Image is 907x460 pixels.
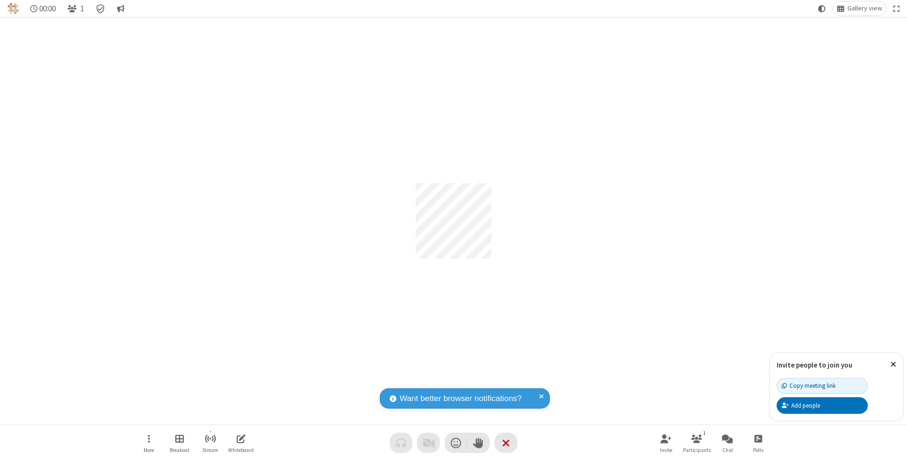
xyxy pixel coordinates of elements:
button: Open chat [713,429,742,456]
button: Fullscreen [890,1,904,16]
span: Stream [202,447,218,453]
img: QA Selenium DO NOT DELETE OR CHANGE [8,3,19,14]
button: Send a reaction [445,433,467,453]
button: Invite participants (⌘+Shift+I) [652,429,680,456]
span: 00:00 [39,4,56,13]
button: Change layout [833,1,886,16]
button: Audio problem - check your Internet connection or call by phone [390,433,412,453]
div: Meeting details Encryption enabled [92,1,110,16]
span: Invite [660,447,672,453]
button: Open shared whiteboard [227,429,255,456]
span: Gallery view [847,5,882,12]
span: Want better browser notifications? [400,393,522,405]
span: More [144,447,154,453]
div: 1 [701,429,709,437]
button: End or leave meeting [495,433,517,453]
button: Open menu [135,429,163,456]
label: Invite people to join you [777,360,852,369]
button: Open participant list [683,429,711,456]
button: Start streaming [196,429,224,456]
span: Polls [753,447,763,453]
span: Breakout [170,447,189,453]
button: Conversation [113,1,128,16]
span: Whiteboard [228,447,254,453]
button: Using system theme [814,1,830,16]
div: Timer [26,1,60,16]
button: Open participant list [63,1,88,16]
button: Add people [777,397,868,413]
button: Close popover [883,353,903,376]
button: Video [417,433,440,453]
span: Participants [683,447,711,453]
button: Raise hand [467,433,490,453]
span: 1 [80,4,84,13]
span: Chat [722,447,733,453]
div: Copy meeting link [782,381,836,390]
button: Manage Breakout Rooms [165,429,194,456]
button: Copy meeting link [777,378,868,394]
button: Open poll [744,429,772,456]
